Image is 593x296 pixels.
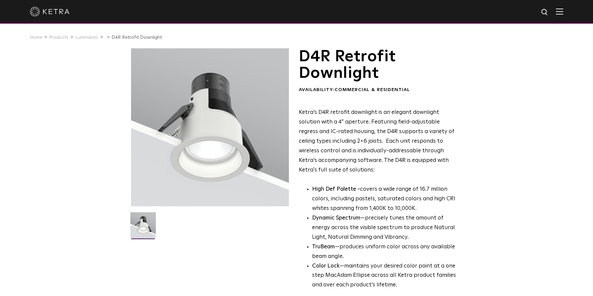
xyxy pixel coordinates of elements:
li: —produces uniform color across any available beam angle. [312,242,460,262]
a: Home [30,35,42,40]
div: Availability: [299,87,460,93]
a: Products [49,35,68,40]
span: Commercial & Residential [335,87,410,92]
p: covers a wide range of 16.7 million colors, including pastels, saturated colors and high CRI whit... [312,185,460,214]
a: Luminaires [75,35,98,40]
strong: High Def Palette - [312,186,360,192]
li: —maintains your desired color point at a one step MacAdam Ellipse across all Ketra product famili... [312,262,460,290]
h1: D4R Retrofit Downlight [299,48,460,82]
img: search icon [541,8,549,17]
img: D4R Retrofit Downlight [130,212,156,243]
a: D4R Retrofit Downlight [112,35,162,40]
strong: Color Lock [312,263,340,269]
img: ketra-logo-2019-white [30,7,69,17]
p: Ketra’s D4R retrofit downlight is an elegant downlight solution with a 4” aperture. Featuring fie... [299,108,460,175]
strong: Dynamic Spectrum [312,215,360,221]
li: —precisely tunes the amount of energy across the visible spectrum to produce Natural Light, Natur... [312,214,460,242]
strong: TruBeam [312,244,335,250]
img: Hamburger%20Nav.svg [556,8,563,15]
